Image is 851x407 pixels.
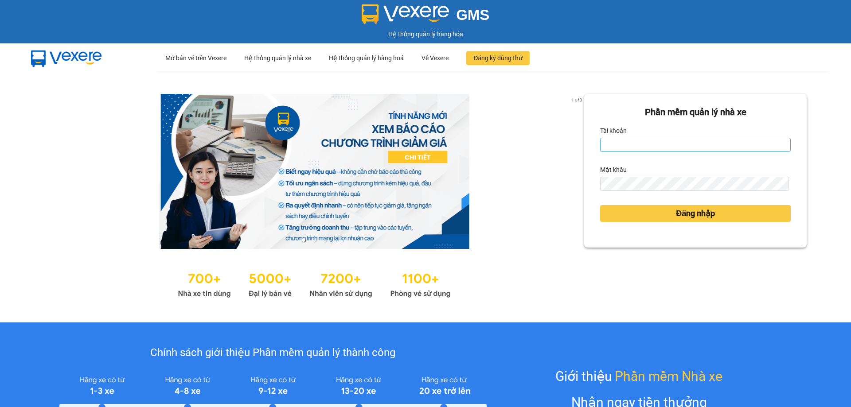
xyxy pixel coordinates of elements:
[600,163,627,177] label: Mật khẩu
[555,366,722,387] div: Giới thiệu
[615,366,722,387] span: Phần mềm Nhà xe
[2,29,849,39] div: Hệ thống quản lý hàng hóa
[362,13,490,20] a: GMS
[22,43,111,73] img: mbUUG5Q.png
[466,51,530,65] button: Đăng ký dùng thử
[569,94,584,105] p: 1 of 3
[572,94,584,249] button: next slide / item
[422,44,449,72] div: Về Vexere
[600,124,627,138] label: Tài khoản
[362,4,449,24] img: logo 2
[473,53,523,63] span: Đăng ký dùng thử
[600,177,789,191] input: Mật khẩu
[312,238,316,242] li: slide item 2
[302,238,305,242] li: slide item 1
[323,238,327,242] li: slide item 3
[600,105,791,119] div: Phần mềm quản lý nhà xe
[456,7,489,23] span: GMS
[44,94,57,249] button: previous slide / item
[676,207,715,220] span: Đăng nhập
[600,138,791,152] input: Tài khoản
[165,44,226,72] div: Mở bán vé trên Vexere
[178,267,451,300] img: Statistics.png
[59,345,486,361] div: Chính sách giới thiệu Phần mềm quản lý thành công
[244,44,311,72] div: Hệ thống quản lý nhà xe
[329,44,404,72] div: Hệ thống quản lý hàng hoá
[600,205,791,222] button: Đăng nhập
